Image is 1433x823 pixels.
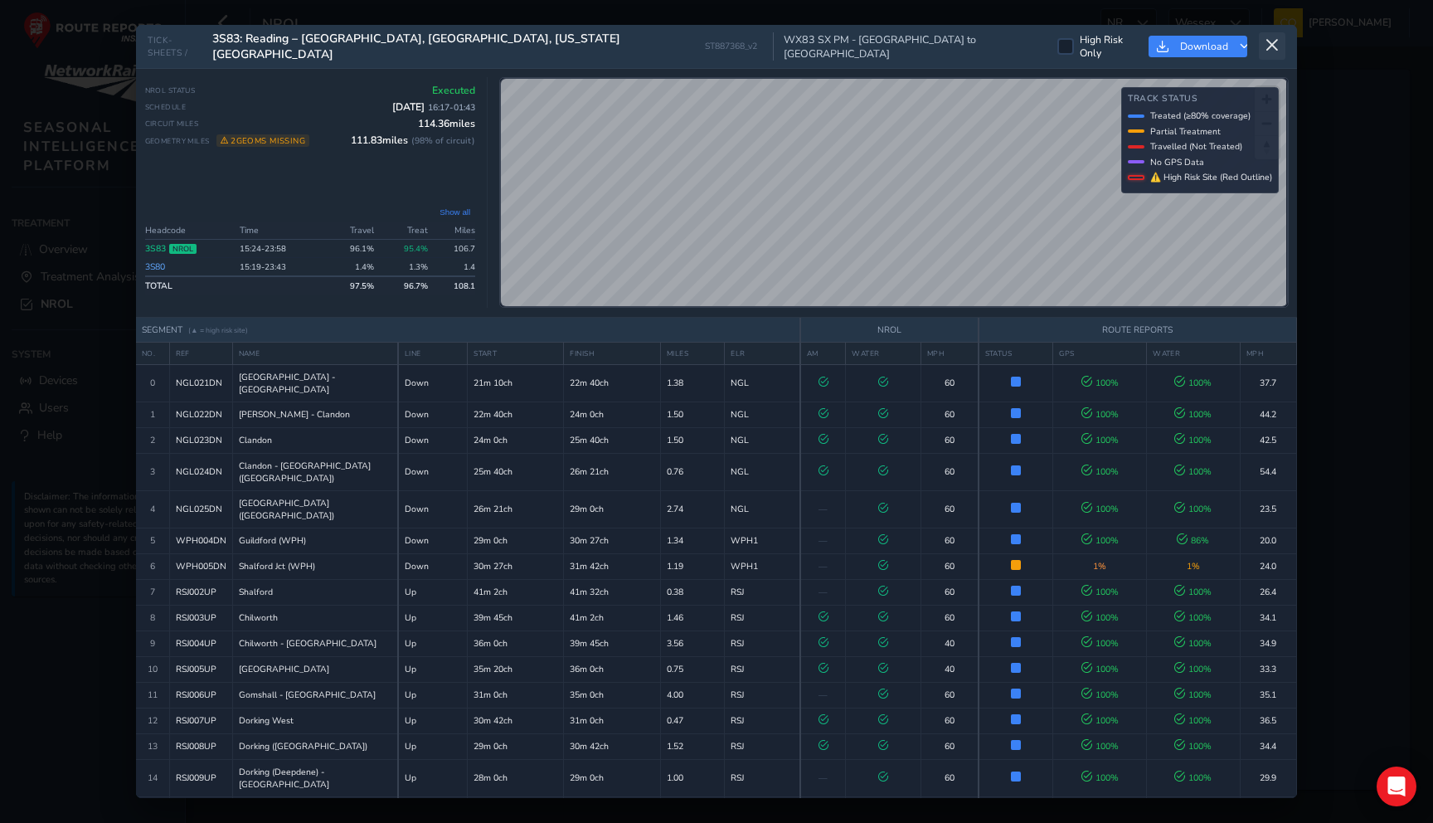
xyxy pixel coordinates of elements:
td: Down [398,553,468,579]
td: 1.50 [660,427,724,453]
span: 100 % [1174,740,1212,752]
th: WATER [846,342,921,364]
td: 34.4 [1240,733,1296,759]
th: START [468,342,564,364]
span: 100 % [1081,740,1119,752]
span: (▲ = high risk site) [188,325,248,335]
td: 30m 27ch [564,528,660,553]
td: NGL021DN [169,364,232,402]
td: Down [398,402,468,427]
td: 41m 2ch [468,579,564,605]
td: 60 [921,427,978,453]
span: 100 % [1081,637,1119,650]
td: TOTAL [145,276,235,295]
td: RSJ [725,759,800,796]
td: 60 [921,453,978,490]
td: 60 [921,682,978,708]
td: 60 [921,733,978,759]
span: Guildford (WPH) [239,534,306,547]
span: Dorking ([GEOGRAPHIC_DATA]) [239,740,367,752]
span: ⚠ High Risk Site (Red Outline) [1150,171,1272,183]
td: 95.4% [379,239,433,257]
td: 37.7 [1240,364,1296,402]
td: RSJ007UP [169,708,232,733]
span: 100 % [1081,434,1119,446]
span: 100 % [1081,377,1119,389]
th: MPH [921,342,978,364]
td: 31m 0ch [564,708,660,733]
td: Up [398,708,468,733]
td: RSJ [725,708,800,733]
td: 60 [921,605,978,631]
span: 100 % [1174,663,1212,675]
span: — [819,503,828,515]
td: WPH1 [725,528,800,553]
td: 1.00 [660,759,724,796]
span: Dorking (Deepdene) - [GEOGRAPHIC_DATA] [239,766,392,791]
td: WPH005DN [169,553,232,579]
div: Open Intercom Messenger [1377,767,1416,806]
td: 39m 45ch [468,605,564,631]
td: 30m 42ch [468,708,564,733]
td: NGL025DN [169,490,232,528]
th: FINISH [564,342,660,364]
td: 30m 42ch [564,733,660,759]
span: Shalford [239,586,273,598]
button: Show all [435,206,475,218]
td: 23.5 [1240,490,1296,528]
td: 60 [921,528,978,553]
td: NGL [725,364,800,402]
th: ELR [725,342,800,364]
td: 35m 20ch [468,656,564,682]
span: Shalford Jct (WPH) [239,560,315,572]
span: 16:17 - 01:43 [428,101,475,114]
td: WPH004DN [169,528,232,553]
td: 1.52 [660,733,724,759]
td: 2.74 [660,490,724,528]
td: 22m 40ch [468,402,564,427]
span: 100 % [1081,689,1119,701]
td: 1.4 % [324,257,378,276]
td: Up [398,733,468,759]
td: 0.75 [660,656,724,682]
td: 34.1 [1240,605,1296,631]
td: 20.0 [1240,528,1296,553]
td: Down [398,453,468,490]
td: Down [398,490,468,528]
span: Gomshall - [GEOGRAPHIC_DATA] [239,689,376,701]
span: 100 % [1174,637,1212,650]
td: 108.1 [433,276,475,295]
span: Executed [432,84,475,97]
td: RSJ008UP [169,733,232,759]
td: 60 [921,759,978,796]
td: Up [398,656,468,682]
td: 36m 0ch [468,631,564,656]
td: NGL023DN [169,427,232,453]
span: 2 geoms missing [216,134,310,147]
td: 25m 40ch [468,453,564,490]
td: 60 [921,708,978,733]
td: 1.4 [433,257,475,276]
span: [GEOGRAPHIC_DATA] - [GEOGRAPHIC_DATA] [239,371,392,396]
th: LINE [398,342,468,364]
td: 60 [921,579,978,605]
td: Up [398,759,468,796]
td: 24m 0ch [468,427,564,453]
th: Miles [433,222,475,240]
span: [PERSON_NAME] - Clandon [239,408,350,421]
span: 100 % [1174,689,1212,701]
span: 100 % [1174,611,1212,624]
td: 41m 32ch [564,579,660,605]
span: Travelled (Not Treated) [1150,140,1242,153]
th: REF [169,342,232,364]
td: RSJ [725,579,800,605]
span: — [819,689,828,701]
span: [GEOGRAPHIC_DATA] [239,663,329,675]
th: Treat [379,222,433,240]
td: 15:24 - 23:58 [235,239,324,257]
th: Headcode [145,222,235,240]
td: 30m 27ch [468,553,564,579]
td: 60 [921,553,978,579]
td: 3.56 [660,631,724,656]
span: 100 % [1081,714,1119,727]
